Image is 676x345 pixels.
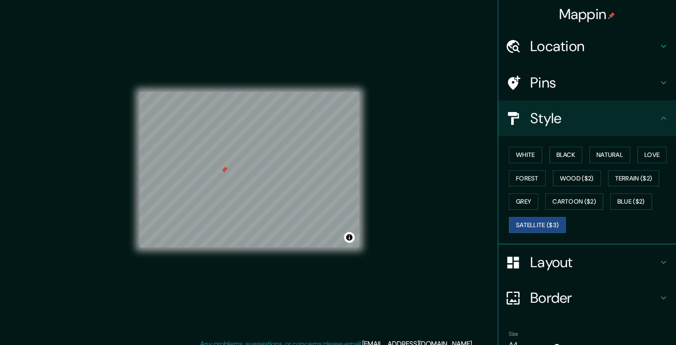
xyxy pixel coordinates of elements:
button: Grey [509,193,538,210]
h4: Pins [530,74,658,92]
button: White [509,147,542,163]
canvas: Map [140,92,359,247]
h4: Location [530,37,658,55]
button: Toggle attribution [344,232,355,243]
iframe: Help widget launcher [597,310,666,335]
div: Border [498,280,676,316]
button: Love [637,147,667,163]
div: Location [498,28,676,64]
button: Forest [509,170,546,187]
button: Terrain ($2) [608,170,660,187]
label: Size [509,330,518,338]
button: Black [549,147,583,163]
div: Layout [498,245,676,280]
button: Cartoon ($2) [545,193,603,210]
button: Blue ($2) [610,193,652,210]
h4: Style [530,109,658,127]
div: Pins [498,65,676,100]
h4: Border [530,289,658,307]
img: pin-icon.png [608,12,615,19]
button: Wood ($2) [553,170,601,187]
h4: Layout [530,253,658,271]
h4: Mappin [559,5,616,23]
div: Style [498,100,676,136]
button: Satellite ($3) [509,217,566,233]
button: Natural [589,147,630,163]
